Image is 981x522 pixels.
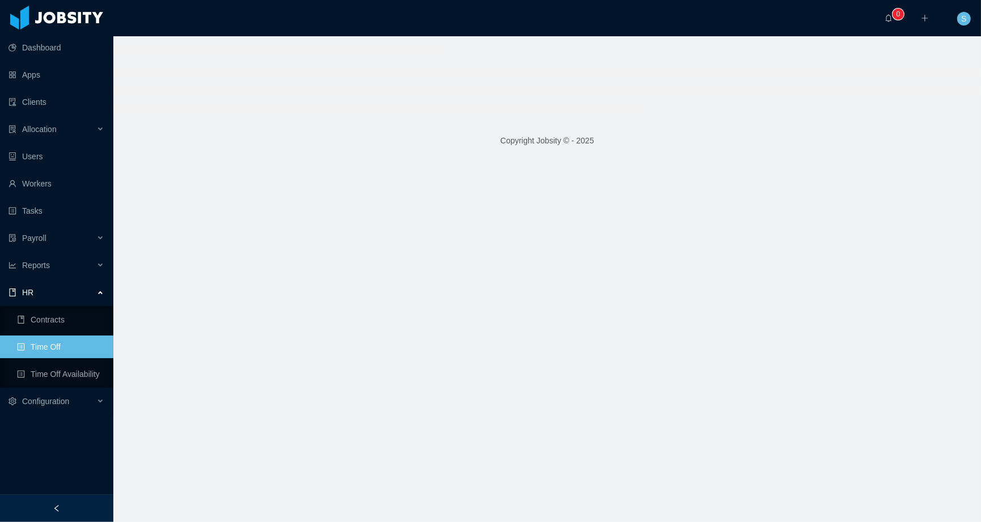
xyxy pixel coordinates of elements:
[17,308,104,331] a: icon: bookContracts
[9,145,104,168] a: icon: robotUsers
[9,125,16,133] i: icon: solution
[17,336,104,358] a: icon: profileTime Off
[961,12,966,26] span: S
[9,397,16,405] i: icon: setting
[885,14,893,22] i: icon: bell
[113,121,981,160] footer: Copyright Jobsity © - 2025
[22,397,69,406] span: Configuration
[921,14,929,22] i: icon: plus
[9,91,104,113] a: icon: auditClients
[9,234,16,242] i: icon: file-protect
[17,363,104,385] a: icon: profileTime Off Availability
[9,261,16,269] i: icon: line-chart
[9,288,16,296] i: icon: book
[9,36,104,59] a: icon: pie-chartDashboard
[9,63,104,86] a: icon: appstoreApps
[22,125,57,134] span: Allocation
[22,261,50,270] span: Reports
[893,9,904,20] sup: 0
[9,200,104,222] a: icon: profileTasks
[9,172,104,195] a: icon: userWorkers
[22,288,33,297] span: HR
[22,234,46,243] span: Payroll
